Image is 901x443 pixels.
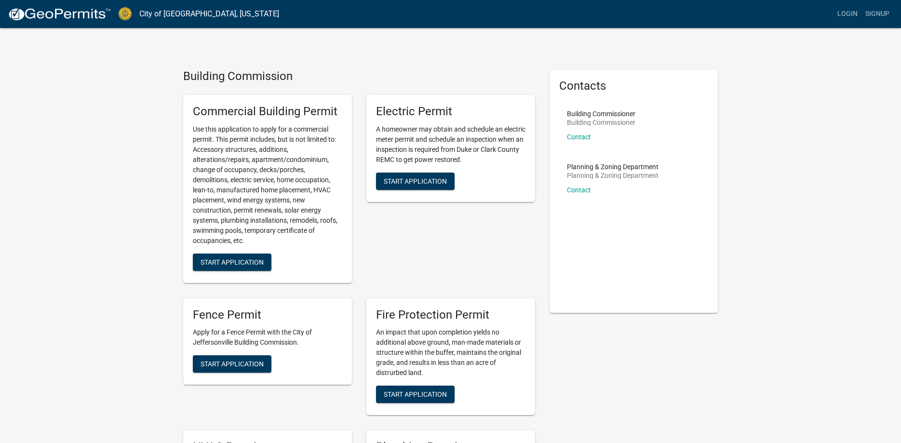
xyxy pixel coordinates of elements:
[193,355,271,373] button: Start Application
[201,258,264,266] span: Start Application
[376,105,525,119] h5: Electric Permit
[559,79,709,93] h5: Contacts
[376,308,525,322] h5: Fire Protection Permit
[376,124,525,165] p: A homeowner may obtain and schedule an electric meter permit and schedule an inspection when an i...
[384,177,447,185] span: Start Application
[376,386,455,403] button: Start Application
[376,173,455,190] button: Start Application
[119,7,132,20] img: City of Jeffersonville, Indiana
[567,119,635,126] p: Building Commissioner
[376,327,525,378] p: An impact that upon completion yields no additional above ground, man-made materials or structure...
[201,360,264,368] span: Start Application
[193,327,342,348] p: Apply for a Fence Permit with the City of Jeffersonville Building Commission.
[193,124,342,246] p: Use this application to apply for a commercial permit. This permit includes, but is not limited t...
[193,254,271,271] button: Start Application
[183,69,535,83] h4: Building Commission
[139,6,279,22] a: City of [GEOGRAPHIC_DATA], [US_STATE]
[384,390,447,398] span: Start Application
[861,5,893,23] a: Signup
[567,110,635,117] p: Building Commissioner
[567,133,591,141] a: Contact
[567,163,659,170] p: Planning & Zoning Department
[567,172,659,179] p: Planning & Zoning Department
[567,186,591,194] a: Contact
[193,105,342,119] h5: Commercial Building Permit
[193,308,342,322] h5: Fence Permit
[834,5,861,23] a: Login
